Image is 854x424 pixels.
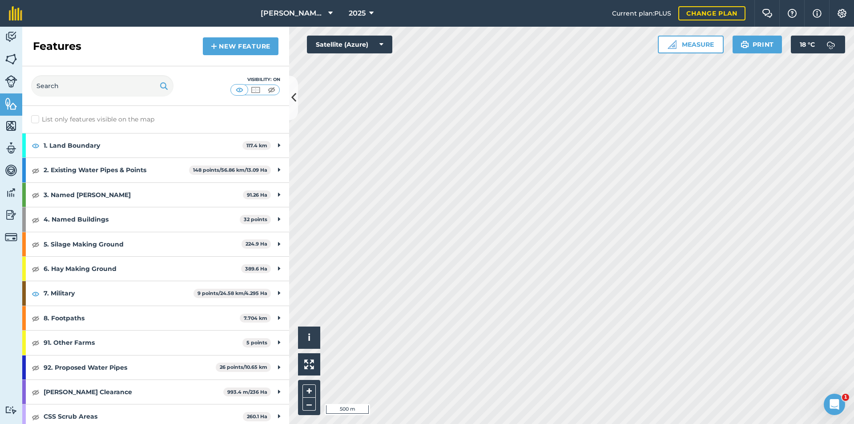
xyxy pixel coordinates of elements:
[762,9,773,18] img: Two speech bubbles overlapping with the left bubble in the forefront
[44,306,240,330] strong: 8. Footpaths
[791,36,845,53] button: 18 °C
[220,364,267,370] strong: 26 points / 10.65 km
[250,85,261,94] img: svg+xml;base64,PHN2ZyB4bWxucz0iaHR0cDovL3d3dy53My5vcmcvMjAwMC9zdmciIHdpZHRoPSI1MCIgaGVpZ2h0PSI0MC...
[234,85,245,94] img: svg+xml;base64,PHN2ZyB4bWxucz0iaHR0cDovL3d3dy53My5vcmcvMjAwMC9zdmciIHdpZHRoPSI1MCIgaGVpZ2h0PSI0MC...
[266,85,277,94] img: svg+xml;base64,PHN2ZyB4bWxucz0iaHR0cDovL3d3dy53My5vcmcvMjAwMC9zdmciIHdpZHRoPSI1MCIgaGVpZ2h0PSI0MC...
[5,231,17,243] img: svg+xml;base64,PD94bWwgdmVyc2lvbj0iMS4wIiBlbmNvZGluZz0idXRmLTgiPz4KPCEtLSBHZW5lcmF0b3I6IEFkb2JlIE...
[247,413,267,420] strong: 260.1 Ha
[32,362,40,373] img: svg+xml;base64,PHN2ZyB4bWxucz0iaHR0cDovL3d3dy53My5vcmcvMjAwMC9zdmciIHdpZHRoPSIxOCIgaGVpZ2h0PSIyNC...
[44,281,193,305] strong: 7. Military
[302,398,316,411] button: –
[308,332,310,343] span: i
[5,119,17,133] img: svg+xml;base64,PHN2ZyB4bWxucz0iaHR0cDovL3d3dy53My5vcmcvMjAwMC9zdmciIHdpZHRoPSI1NiIgaGVpZ2h0PSI2MC...
[261,8,325,19] span: [PERSON_NAME] Cross
[32,412,40,422] img: svg+xml;base64,PHN2ZyB4bWxucz0iaHR0cDovL3d3dy53My5vcmcvMjAwMC9zdmciIHdpZHRoPSIxOCIgaGVpZ2h0PSIyNC...
[22,306,289,330] div: 8. Footpaths7.704 km
[787,9,798,18] img: A question mark icon
[612,8,671,18] span: Current plan : PLUS
[32,263,40,274] img: svg+xml;base64,PHN2ZyB4bWxucz0iaHR0cDovL3d3dy53My5vcmcvMjAwMC9zdmciIHdpZHRoPSIxOCIgaGVpZ2h0PSIyNC...
[5,75,17,88] img: svg+xml;base64,PD94bWwgdmVyc2lvbj0iMS4wIiBlbmNvZGluZz0idXRmLTgiPz4KPCEtLSBHZW5lcmF0b3I6IEFkb2JlIE...
[246,241,267,247] strong: 224.9 Ha
[32,288,40,299] img: svg+xml;base64,PHN2ZyB4bWxucz0iaHR0cDovL3d3dy53My5vcmcvMjAwMC9zdmciIHdpZHRoPSIxOCIgaGVpZ2h0PSIyNC...
[678,6,745,20] a: Change plan
[44,355,216,380] strong: 92. Proposed Water Pipes
[5,30,17,44] img: svg+xml;base64,PD94bWwgdmVyc2lvbj0iMS4wIiBlbmNvZGluZz0idXRmLTgiPz4KPCEtLSBHZW5lcmF0b3I6IEFkb2JlIE...
[22,331,289,355] div: 91. Other Farms5 points
[800,36,815,53] span: 18 ° C
[32,190,40,200] img: svg+xml;base64,PHN2ZyB4bWxucz0iaHR0cDovL3d3dy53My5vcmcvMjAwMC9zdmciIHdpZHRoPSIxOCIgaGVpZ2h0PSIyNC...
[32,239,40,250] img: svg+xml;base64,PHN2ZyB4bWxucz0iaHR0cDovL3d3dy53My5vcmcvMjAwMC9zdmciIHdpZHRoPSIxOCIgaGVpZ2h0PSIyNC...
[244,315,267,321] strong: 7.704 km
[5,406,17,414] img: svg+xml;base64,PD94bWwgdmVyc2lvbj0iMS4wIiBlbmNvZGluZz0idXRmLTgiPz4KPCEtLSBHZW5lcmF0b3I6IEFkb2JlIE...
[44,331,242,355] strong: 91. Other Farms
[32,387,40,397] img: svg+xml;base64,PHN2ZyB4bWxucz0iaHR0cDovL3d3dy53My5vcmcvMjAwMC9zdmciIHdpZHRoPSIxOCIgaGVpZ2h0PSIyNC...
[5,164,17,177] img: svg+xml;base64,PD94bWwgdmVyc2lvbj0iMS4wIiBlbmNvZGluZz0idXRmLTgiPz4KPCEtLSBHZW5lcmF0b3I6IEFkb2JlIE...
[32,140,40,151] img: svg+xml;base64,PHN2ZyB4bWxucz0iaHR0cDovL3d3dy53My5vcmcvMjAwMC9zdmciIHdpZHRoPSIxOCIgaGVpZ2h0PSIyNC...
[22,207,289,231] div: 4. Named Buildings32 points
[32,337,40,348] img: svg+xml;base64,PHN2ZyB4bWxucz0iaHR0cDovL3d3dy53My5vcmcvMjAwMC9zdmciIHdpZHRoPSIxOCIgaGVpZ2h0PSIyNC...
[44,207,240,231] strong: 4. Named Buildings
[44,380,223,404] strong: [PERSON_NAME] Clearance
[230,76,280,83] div: Visibility: On
[658,36,724,53] button: Measure
[227,389,267,395] strong: 993.4 m / 236 Ha
[211,41,217,52] img: svg+xml;base64,PHN2ZyB4bWxucz0iaHR0cDovL3d3dy53My5vcmcvMjAwMC9zdmciIHdpZHRoPSIxNCIgaGVpZ2h0PSIyNC...
[22,183,289,207] div: 3. Named [PERSON_NAME]91.26 Ha
[5,141,17,155] img: svg+xml;base64,PD94bWwgdmVyc2lvbj0iMS4wIiBlbmNvZGluZz0idXRmLTgiPz4KPCEtLSBHZW5lcmF0b3I6IEFkb2JlIE...
[349,8,366,19] span: 2025
[822,36,840,53] img: svg+xml;base64,PD94bWwgdmVyc2lvbj0iMS4wIiBlbmNvZGluZz0idXRmLTgiPz4KPCEtLSBHZW5lcmF0b3I6IEFkb2JlIE...
[741,39,749,50] img: svg+xml;base64,PHN2ZyB4bWxucz0iaHR0cDovL3d3dy53My5vcmcvMjAwMC9zdmciIHdpZHRoPSIxOSIgaGVpZ2h0PSIyNC...
[22,232,289,256] div: 5. Silage Making Ground224.9 Ha
[22,257,289,281] div: 6. Hay Making Ground389.6 Ha
[160,81,168,91] img: svg+xml;base64,PHN2ZyB4bWxucz0iaHR0cDovL3d3dy53My5vcmcvMjAwMC9zdmciIHdpZHRoPSIxOSIgaGVpZ2h0PSIyNC...
[824,394,845,415] iframe: Intercom live chat
[842,394,849,401] span: 1
[246,142,267,149] strong: 117.4 km
[33,39,81,53] h2: Features
[44,183,243,207] strong: 3. Named [PERSON_NAME]
[44,232,242,256] strong: 5. Silage Making Ground
[244,216,267,222] strong: 32 points
[32,214,40,225] img: svg+xml;base64,PHN2ZyB4bWxucz0iaHR0cDovL3d3dy53My5vcmcvMjAwMC9zdmciIHdpZHRoPSIxOCIgaGVpZ2h0PSIyNC...
[837,9,847,18] img: A cog icon
[197,290,267,296] strong: 9 points / 24.58 km / 4.295 Ha
[22,355,289,380] div: 92. Proposed Water Pipes26 points/10.65 km
[32,313,40,323] img: svg+xml;base64,PHN2ZyB4bWxucz0iaHR0cDovL3d3dy53My5vcmcvMjAwMC9zdmciIHdpZHRoPSIxOCIgaGVpZ2h0PSIyNC...
[44,158,189,182] strong: 2. Existing Water Pipes & Points
[22,158,289,182] div: 2. Existing Water Pipes & Points148 points/56.86 km/13.09 Ha
[5,52,17,66] img: svg+xml;base64,PHN2ZyB4bWxucz0iaHR0cDovL3d3dy53My5vcmcvMjAwMC9zdmciIHdpZHRoPSI1NiIgaGVpZ2h0PSI2MC...
[31,75,173,97] input: Search
[22,133,289,157] div: 1. Land Boundary117.4 km
[668,40,677,49] img: Ruler icon
[22,380,289,404] div: [PERSON_NAME] Clearance993.4 m/236 Ha
[304,359,314,369] img: Four arrows, one pointing top left, one top right, one bottom right and the last bottom left
[31,115,154,124] label: List only features visible on the map
[44,133,242,157] strong: 1. Land Boundary
[22,281,289,305] div: 7. Military9 points/24.58 km/4.295 Ha
[813,8,822,19] img: svg+xml;base64,PHN2ZyB4bWxucz0iaHR0cDovL3d3dy53My5vcmcvMjAwMC9zdmciIHdpZHRoPSIxNyIgaGVpZ2h0PSIxNy...
[203,37,278,55] a: New feature
[302,384,316,398] button: +
[5,208,17,222] img: svg+xml;base64,PD94bWwgdmVyc2lvbj0iMS4wIiBlbmNvZGluZz0idXRmLTgiPz4KPCEtLSBHZW5lcmF0b3I6IEFkb2JlIE...
[307,36,392,53] button: Satellite (Azure)
[246,339,267,346] strong: 5 points
[32,165,40,176] img: svg+xml;base64,PHN2ZyB4bWxucz0iaHR0cDovL3d3dy53My5vcmcvMjAwMC9zdmciIHdpZHRoPSIxOCIgaGVpZ2h0PSIyNC...
[247,192,267,198] strong: 91.26 Ha
[5,186,17,199] img: svg+xml;base64,PD94bWwgdmVyc2lvbj0iMS4wIiBlbmNvZGluZz0idXRmLTgiPz4KPCEtLSBHZW5lcmF0b3I6IEFkb2JlIE...
[44,257,241,281] strong: 6. Hay Making Ground
[5,97,17,110] img: svg+xml;base64,PHN2ZyB4bWxucz0iaHR0cDovL3d3dy53My5vcmcvMjAwMC9zdmciIHdpZHRoPSI1NiIgaGVpZ2h0PSI2MC...
[193,167,267,173] strong: 148 points / 56.86 km / 13.09 Ha
[245,266,267,272] strong: 389.6 Ha
[298,327,320,349] button: i
[9,6,22,20] img: fieldmargin Logo
[733,36,782,53] button: Print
